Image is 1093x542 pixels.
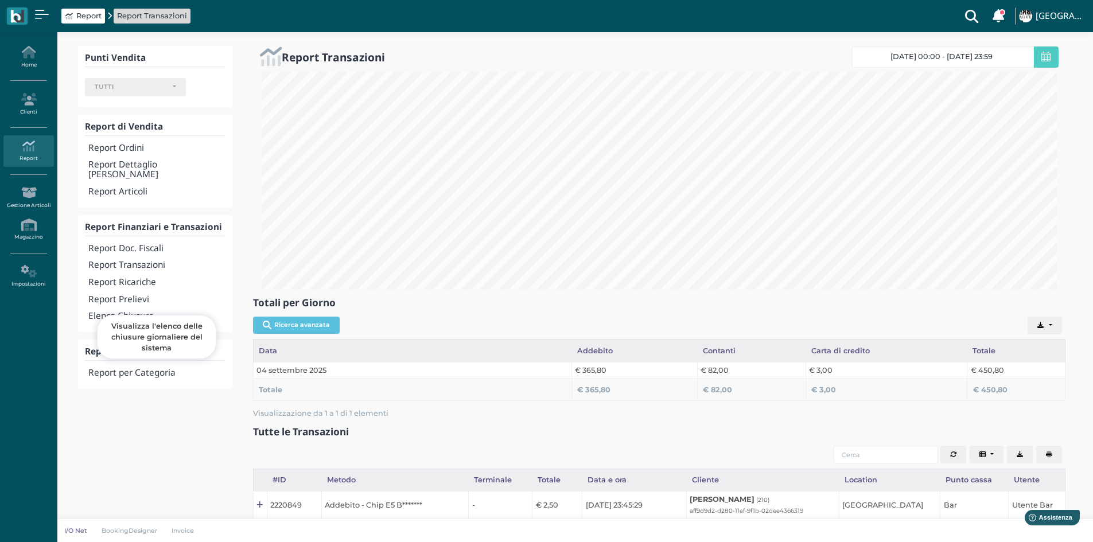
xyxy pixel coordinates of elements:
b: Report Finanziari e Transazioni [85,221,222,233]
h4: Report Dettaglio [PERSON_NAME] [88,160,225,180]
td: 04 settembre 2025 [253,362,571,378]
td: [DATE] 23:45:29 [582,492,686,518]
button: Columns [970,446,1004,464]
div: Punto cassa [940,469,1009,491]
h2: Report Transazioni [282,51,385,63]
td: € 2,50 [532,492,582,518]
div: Data e ora [582,469,686,491]
a: Report [65,10,102,21]
td: 2220849 [267,492,321,518]
div: Data [254,340,571,361]
td: [GEOGRAPHIC_DATA] [839,492,940,518]
p: I/O Net [64,526,87,535]
span: Assistenza [34,9,76,18]
td: € 365,80 [571,362,697,378]
button: TUTTI [85,78,186,96]
b: Punti Vendita [85,52,146,64]
a: Impostazioni [3,260,53,292]
div: € 82,00 [703,384,800,395]
td: € 450,80 [967,362,1065,378]
b: Report di Vendita [85,120,163,132]
button: Aggiorna [940,446,966,464]
div: Colonne [970,446,1008,464]
div: Totale [532,469,582,491]
button: Export [1007,446,1033,464]
a: Gestione Articoli [3,182,53,213]
div: Utente [1009,469,1065,491]
a: BookingDesigner [94,526,165,535]
div: Addebito [571,340,697,361]
h4: Report per Categoria [88,368,225,378]
td: Utente Bar [1009,492,1065,518]
img: ... [1019,10,1032,22]
h4: Report Articoli [88,187,225,197]
b: Totali per Giorno [253,296,336,309]
div: Carta di credito [806,340,967,361]
div: Terminale [469,469,532,491]
a: Invoice [165,526,202,535]
td: Bar [940,492,1009,518]
a: Magazzino [3,214,53,245]
div: € 3,00 [811,384,961,395]
td: € 82,00 [697,362,806,378]
small: aff9d9d2-d280-11ef-9f1b-02dee4366319 [690,507,803,514]
button: Ricerca avanzata [253,317,340,334]
span: Report [76,10,102,21]
div: TUTTI [95,83,167,91]
iframe: Help widget launcher [1012,506,1083,532]
h4: Elenco Chiusure [88,311,225,321]
h4: Report Ordini [88,143,225,153]
span: [DATE] 00:00 - [DATE] 23:59 [890,52,993,61]
h4: Report Doc. Fiscali [88,244,225,254]
h4: Report Ricariche [88,278,225,287]
button: Export [1028,317,1062,335]
div: Totale [967,340,1065,361]
a: ... [GEOGRAPHIC_DATA] [1017,2,1086,30]
span: Visualizzazione da 1 a 1 di 1 elementi [253,405,388,421]
h4: Report Transazioni [88,260,225,270]
div: #ID [267,469,321,491]
img: logo [10,10,24,23]
td: - [469,492,532,518]
input: Cerca [834,446,938,464]
div: Metodo [321,469,468,491]
a: Clienti [3,88,53,120]
div: Visualizza l'elenco delle chiusure giornaliere del sistema [97,315,216,358]
div: € 365,80 [577,384,691,395]
div: Cliente [686,469,839,491]
div: Totale [259,384,566,395]
h4: [GEOGRAPHIC_DATA] [1036,11,1086,21]
a: Home [3,41,53,73]
div: € 450,80 [973,384,1060,395]
small: (210) [756,496,769,504]
div: Location [839,469,940,491]
b: Tutte le Transazioni [253,425,349,438]
a: Report [3,135,53,167]
h4: Report Prelievi [88,295,225,305]
td: € 3,00 [806,362,967,378]
div: Contanti [697,340,806,361]
a: Report Transazioni [117,10,187,21]
b: Report Speciali [85,345,151,357]
b: [PERSON_NAME] [690,495,754,504]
